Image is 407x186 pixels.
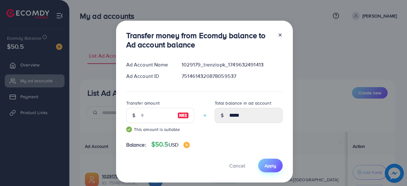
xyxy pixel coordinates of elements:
[215,100,271,106] label: Total balance in ad account
[177,112,189,119] img: image
[126,126,194,133] small: This amount is suitable
[229,162,245,169] span: Cancel
[176,72,287,80] div: 7514614320878059537
[265,162,276,169] span: Apply
[221,159,253,172] button: Cancel
[151,141,190,148] h4: $50.5
[176,61,287,68] div: 1029179_trenziopk_1749632491413
[126,100,160,106] label: Transfer amount
[126,141,146,148] span: Balance:
[126,127,132,132] img: guide
[121,61,177,68] div: Ad Account Name
[183,142,190,148] img: image
[121,72,177,80] div: Ad Account ID
[126,31,272,49] h3: Transfer money from Ecomdy balance to Ad account balance
[169,141,178,148] span: USD
[258,159,283,172] button: Apply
